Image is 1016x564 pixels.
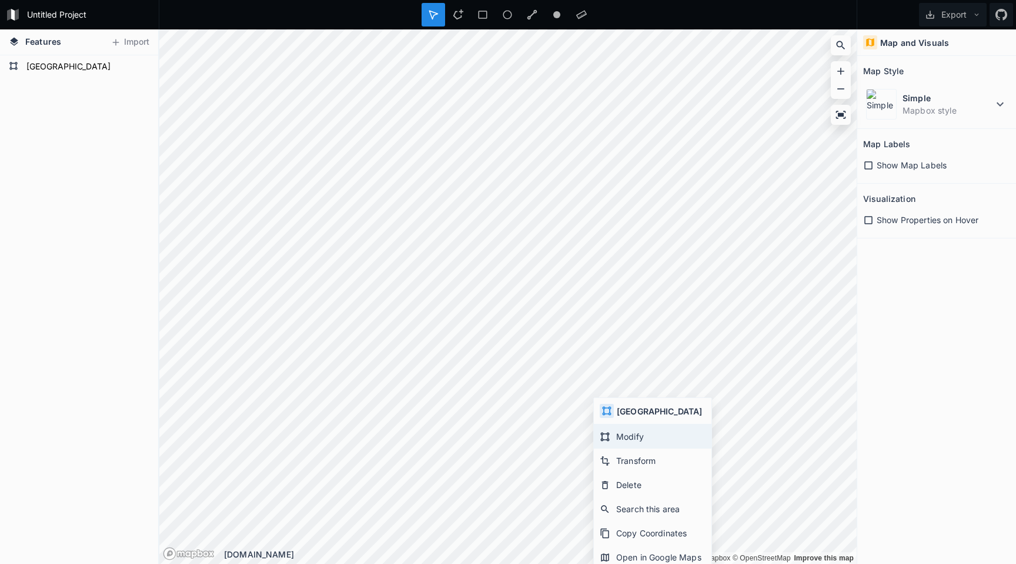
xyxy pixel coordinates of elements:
[877,214,978,226] span: Show Properties on Hover
[594,521,711,545] div: Copy Coordinates
[25,35,61,48] span: Features
[863,190,915,208] h2: Visualization
[224,548,857,560] div: [DOMAIN_NAME]
[794,554,854,562] a: Map feedback
[919,3,987,26] button: Export
[903,104,993,117] dd: Mapbox style
[617,405,702,417] h4: [GEOGRAPHIC_DATA]
[880,37,949,49] h4: Map and Visuals
[105,33,155,52] button: Import
[903,92,993,104] dt: Simple
[594,424,711,449] div: Modify
[877,159,947,171] span: Show Map Labels
[594,497,711,521] div: Search this area
[594,473,711,497] div: Delete
[863,135,910,153] h2: Map Labels
[863,62,904,80] h2: Map Style
[733,554,791,562] a: OpenStreetMap
[163,547,215,560] a: Mapbox logo
[697,554,730,562] a: Mapbox
[866,89,897,120] img: Simple
[594,449,711,473] div: Transform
